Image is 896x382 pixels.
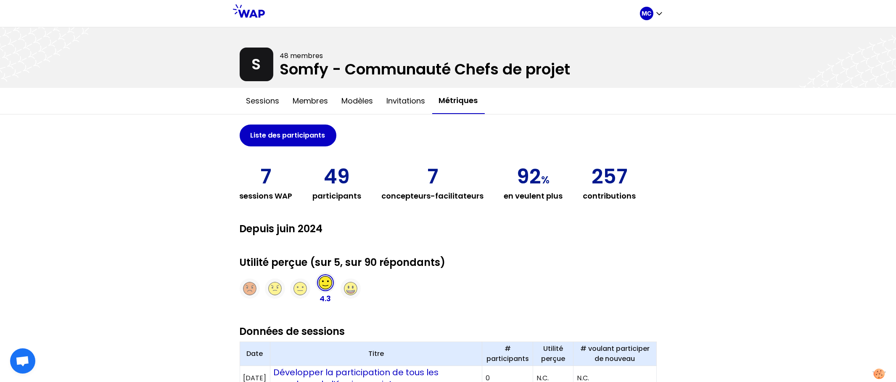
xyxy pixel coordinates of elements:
[240,88,286,114] button: Sessions
[335,88,380,114] button: Modèles
[517,167,550,187] p: 92
[482,342,533,366] th: # participants
[432,88,485,114] button: Métriques
[240,256,657,269] h2: Utilité perçue (sur 5, sur 90 répondants)
[240,342,270,366] th: Date
[270,342,482,366] th: Titre
[533,342,574,366] th: Utilité perçue
[324,167,350,187] p: 49
[504,190,563,202] h3: en veulent plus
[382,190,484,202] h3: concepteurs-facilitateurs
[240,325,657,338] h2: Données de sessions
[427,167,438,187] p: 7
[261,167,272,187] p: 7
[286,88,335,114] button: Membres
[574,342,656,366] th: # voulant participer de nouveau
[313,190,362,202] h3: participants
[542,173,550,187] span: %
[583,190,636,202] h3: contributions
[640,7,663,20] button: MC
[320,293,331,305] p: 4.3
[10,348,35,374] div: Ouvrir le chat
[240,125,336,146] button: Liste des participants
[380,88,432,114] button: Invitations
[642,9,651,18] p: MC
[240,190,293,202] h3: sessions WAP
[240,222,657,236] h2: Depuis juin 2024
[592,167,627,187] p: 257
